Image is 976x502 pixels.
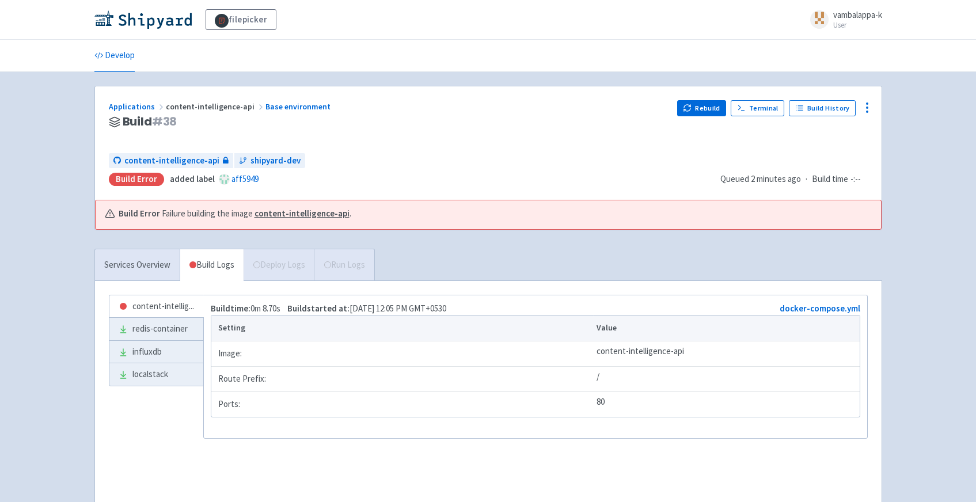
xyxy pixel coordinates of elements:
[109,153,233,169] a: content-intelligence-api
[109,295,203,318] a: content-intellig...
[231,173,259,184] a: aff5949
[152,113,177,130] span: # 38
[833,21,882,29] small: User
[720,173,801,184] span: Queued
[211,341,593,366] td: Image:
[677,100,727,116] button: Rebuild
[593,341,860,366] td: content-intelligence-api
[720,173,868,186] div: ·
[211,315,593,341] th: Setting
[287,303,350,314] strong: Build started at:
[211,391,593,417] td: Ports:
[751,173,801,184] time: 2 minutes ago
[287,303,446,314] span: [DATE] 12:05 PM GMT+0530
[812,173,848,186] span: Build time
[124,154,219,168] span: content-intelligence-api
[162,207,351,220] span: Failure building the image .
[731,100,784,116] a: Terminal
[255,208,350,219] a: content-intelligence-api
[833,9,882,20] span: vambalappa-k
[234,153,305,169] a: shipyard-dev
[166,101,265,112] span: content-intelligence-api
[211,303,250,314] strong: Build time:
[109,101,166,112] a: Applications
[123,115,177,128] span: Build
[211,366,593,391] td: Route Prefix:
[265,101,332,112] a: Base environment
[95,249,180,281] a: Services Overview
[109,341,203,363] a: influxdb
[206,9,277,30] a: filepicker
[119,207,160,220] b: Build Error
[593,366,860,391] td: /
[109,363,203,386] a: localstack
[170,173,215,184] strong: added label
[593,391,860,417] td: 80
[850,173,861,186] span: -:--
[250,154,301,168] span: shipyard-dev
[94,10,192,29] img: Shipyard logo
[780,303,860,314] a: docker-compose.yml
[109,173,164,186] div: Build Error
[132,300,194,313] span: content-intellig ...
[803,10,882,29] a: vambalappa-k User
[109,318,203,340] a: redis-container
[789,100,856,116] a: Build History
[180,249,244,281] a: Build Logs
[94,40,135,72] a: Develop
[593,315,860,341] th: Value
[211,303,280,314] span: 0m 8.70s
